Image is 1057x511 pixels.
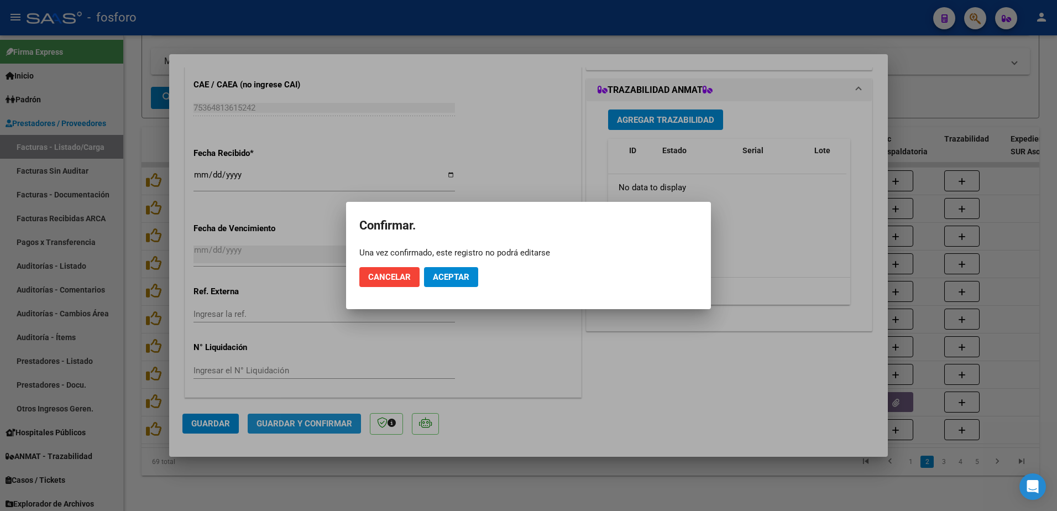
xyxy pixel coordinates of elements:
span: Cancelar [368,272,411,282]
div: Una vez confirmado, este registro no podrá editarse [359,247,698,258]
button: Aceptar [424,267,478,287]
span: Aceptar [433,272,469,282]
button: Cancelar [359,267,420,287]
div: Open Intercom Messenger [1019,473,1046,500]
h2: Confirmar. [359,215,698,236]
